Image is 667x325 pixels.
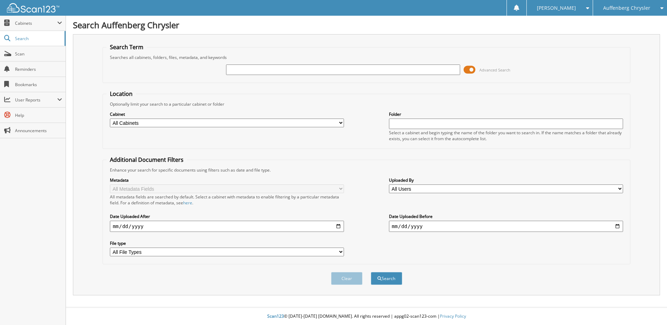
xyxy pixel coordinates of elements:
[7,3,59,13] img: scan123-logo-white.svg
[267,313,284,319] span: Scan123
[15,128,62,134] span: Announcements
[15,20,57,26] span: Cabinets
[110,111,344,117] label: Cabinet
[15,36,61,41] span: Search
[110,194,344,206] div: All metadata fields are searched by default. Select a cabinet with metadata to enable filtering b...
[389,213,623,219] label: Date Uploaded Before
[389,177,623,183] label: Uploaded By
[603,6,650,10] span: Auffenberg Chrysler
[389,111,623,117] label: Folder
[106,156,187,164] legend: Additional Document Filters
[331,272,362,285] button: Clear
[66,308,667,325] div: © [DATE]-[DATE] [DOMAIN_NAME]. All rights reserved | appg02-scan123-com |
[106,43,147,51] legend: Search Term
[15,112,62,118] span: Help
[479,67,510,73] span: Advanced Search
[15,51,62,57] span: Scan
[73,19,660,31] h1: Search Auffenberg Chrysler
[371,272,402,285] button: Search
[106,167,627,173] div: Enhance your search for specific documents using filters such as date and file type.
[440,313,466,319] a: Privacy Policy
[183,200,192,206] a: here
[389,221,623,232] input: end
[15,97,57,103] span: User Reports
[389,130,623,142] div: Select a cabinet and begin typing the name of the folder you want to search in. If the name match...
[106,54,627,60] div: Searches all cabinets, folders, files, metadata, and keywords
[537,6,576,10] span: [PERSON_NAME]
[106,90,136,98] legend: Location
[106,101,627,107] div: Optionally limit your search to a particular cabinet or folder
[110,213,344,219] label: Date Uploaded After
[110,177,344,183] label: Metadata
[110,221,344,232] input: start
[15,66,62,72] span: Reminders
[110,240,344,246] label: File type
[15,82,62,88] span: Bookmarks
